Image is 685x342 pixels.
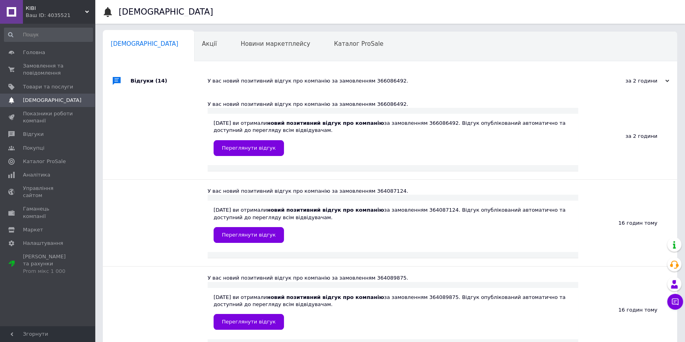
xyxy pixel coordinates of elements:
[23,110,73,124] span: Показники роботи компанії
[267,120,384,126] b: новий позитивний відгук про компанію
[23,83,73,90] span: Товари та послуги
[202,40,217,47] span: Акції
[267,207,384,213] b: новий позитивний відгук про компанію
[208,188,578,195] div: У вас новий позитивний відгук про компанію за замовленням 364087124.
[590,77,669,85] div: за 2 години
[222,232,276,238] span: Переглянути відгук
[26,12,95,19] div: Ваш ID: 4035521
[214,120,572,156] div: [DATE] ви отримали за замовленням 366086492. Відгук опублікований автоматично та доступний до пер...
[23,240,63,247] span: Налаштування
[214,294,572,330] div: [DATE] ви отримали за замовленням 364089875. Відгук опублікований автоматично та доступний до пер...
[214,227,284,243] a: Переглянути відгук
[131,69,208,93] div: Відгуки
[23,158,66,165] span: Каталог ProSale
[214,140,284,156] a: Переглянути відгук
[578,180,677,266] div: 16 годин тому
[23,268,73,275] div: Prom мікс 1 000
[23,253,73,275] span: [PERSON_NAME] та рахунки
[26,5,85,12] span: КІВІ
[23,62,73,77] span: Замовлення та повідомлення
[208,274,578,282] div: У вас новий позитивний відгук про компанію за замовленням 364089875.
[23,171,50,179] span: Аналітика
[23,145,44,152] span: Покупці
[222,319,276,325] span: Переглянути відгук
[119,7,213,17] h1: [DEMOGRAPHIC_DATA]
[578,93,677,179] div: за 2 години
[4,28,93,42] input: Пошук
[267,294,384,300] b: новий позитивний відгук про компанію
[23,49,45,56] span: Головна
[23,226,43,233] span: Маркет
[208,77,590,85] div: У вас новий позитивний відгук про компанію за замовленням 366086492.
[111,40,178,47] span: [DEMOGRAPHIC_DATA]
[667,294,683,310] button: Чат з покупцем
[23,205,73,220] span: Гаманець компанії
[23,185,73,199] span: Управління сайтом
[208,101,578,108] div: У вас новий позитивний відгук про компанію за замовленням 366086492.
[240,40,310,47] span: Новини маркетплейсу
[334,40,383,47] span: Каталог ProSale
[23,131,44,138] span: Відгуки
[222,145,276,151] span: Переглянути відгук
[23,97,81,104] span: [DEMOGRAPHIC_DATA]
[155,78,167,84] span: (14)
[214,207,572,242] div: [DATE] ви отримали за замовленням 364087124. Відгук опублікований автоматично та доступний до пер...
[214,314,284,330] a: Переглянути відгук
